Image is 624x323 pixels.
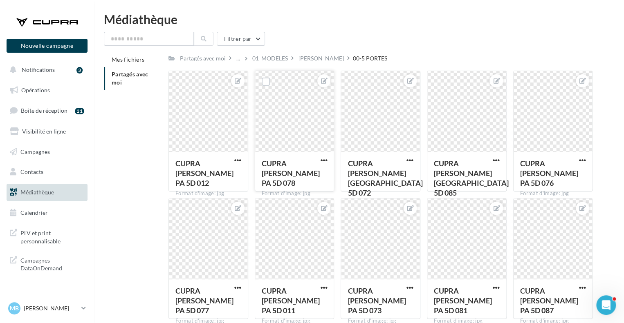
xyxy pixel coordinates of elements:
div: Format d'image: jpg [520,190,586,197]
a: Campagnes [5,143,89,160]
a: Campagnes DataOnDemand [5,252,89,276]
a: Visibilité en ligne [5,123,89,140]
span: CUPRA LEON PA 5D 087 [520,286,578,315]
span: MB [10,304,19,312]
div: 3 [76,67,83,74]
p: [PERSON_NAME] [24,304,78,312]
div: [PERSON_NAME] [299,54,344,62]
button: Nouvelle campagne [7,39,88,53]
div: 11 [75,108,84,114]
button: Filtrer par [217,32,265,46]
a: Opérations [5,82,89,99]
span: Mes fichiers [112,56,144,63]
span: Calendrier [20,209,48,216]
span: CUPRA LEON PA 5D 077 [175,286,233,315]
span: Boîte de réception [21,107,67,114]
a: MB [PERSON_NAME] [7,301,88,316]
span: CUPRA LEON PA 5D 011 [262,286,320,315]
span: Visibilité en ligne [22,128,66,135]
div: ... [235,53,242,64]
a: Calendrier [5,204,89,221]
a: Médiathèque [5,184,89,201]
div: Format d'image: jpg [262,190,328,197]
a: PLV et print personnalisable [5,224,89,248]
span: Notifications [22,66,55,73]
span: PLV et print personnalisable [20,227,84,245]
span: CUPRA LEON PA 5D 078 [262,159,320,187]
span: Partagés avec moi [112,71,148,86]
a: Contacts [5,163,89,180]
span: Contacts [20,168,43,175]
div: Format d'image: jpg [175,190,241,197]
iframe: Intercom live chat [596,295,616,315]
span: CUPRA LEON PA 5D 072 [348,159,422,197]
button: Notifications 3 [5,61,86,78]
span: Médiathèque [20,189,54,196]
div: 00-5 PORTES [353,54,387,62]
div: 01_MODELES [252,54,288,62]
span: Campagnes DataOnDemand [20,255,84,272]
div: Partagés avec moi [180,54,226,62]
span: Opérations [21,87,50,94]
span: CUPRA LEON PA 5D 073 [348,286,406,315]
div: Médiathèque [104,13,614,25]
span: Campagnes [20,148,50,155]
span: CUPRA LEON PA 5D 012 [175,159,233,187]
span: CUPRA LEON PA 5D 085 [434,159,509,197]
span: CUPRA LEON PA 5D 081 [434,286,492,315]
span: CUPRA LEON PA 5D 076 [520,159,578,187]
a: Boîte de réception11 [5,102,89,119]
